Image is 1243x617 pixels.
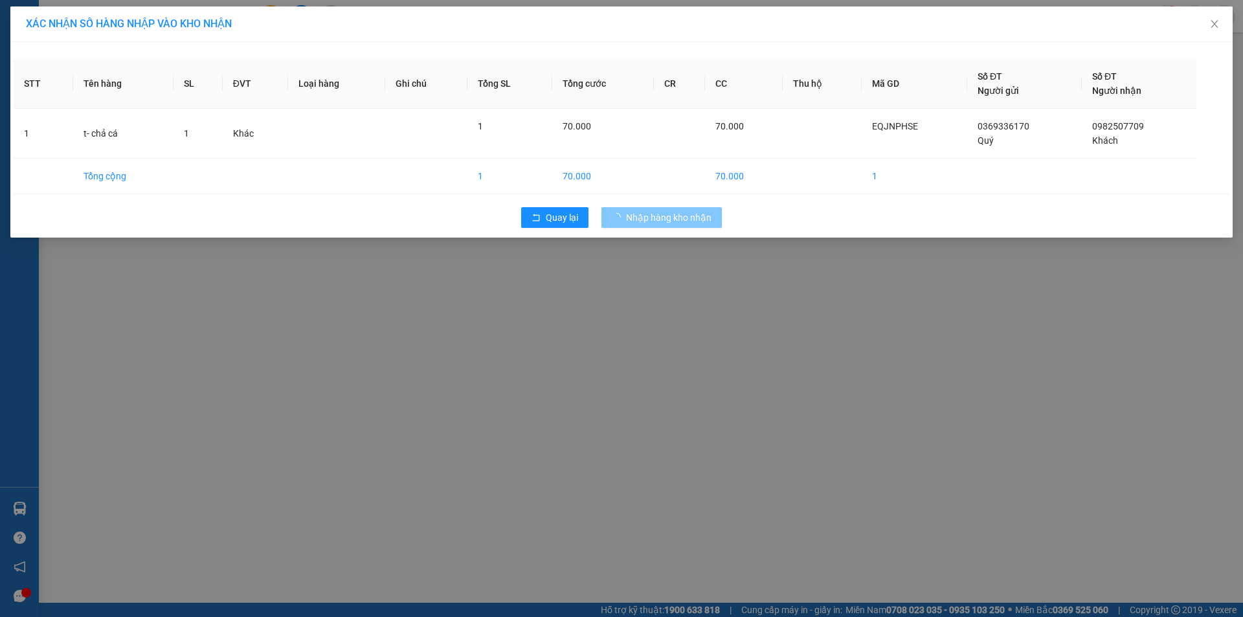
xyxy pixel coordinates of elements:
td: 70.000 [552,159,654,194]
span: Quý [978,135,994,146]
span: 0968278298 [5,59,63,71]
td: 70.000 [705,159,783,194]
th: Tên hàng [73,59,174,109]
td: t- chả cá [73,109,174,159]
span: 0369336170 [978,121,1029,131]
strong: Nhà xe Mỹ Loan [5,6,117,25]
span: Số ĐT [978,71,1002,82]
span: XÁC NHẬN SỐ HÀNG NHẬP VÀO KHO NHẬN [26,17,232,30]
span: Quay lại [546,210,578,225]
span: close [1209,19,1220,29]
td: 1 [14,109,73,159]
span: GY5NY9E7 [125,7,185,21]
td: 1 [467,159,552,194]
span: Gò Vấp [135,82,175,96]
span: Nhập hàng kho nhận [626,210,711,225]
span: Người nhận [1092,85,1141,96]
th: Ghi chú [385,59,467,109]
span: 0982507709 [1092,121,1144,131]
span: 1 [478,121,483,131]
th: Tổng SL [467,59,552,109]
span: 1 [184,128,189,139]
td: 1 [862,159,967,194]
strong: Phiếu gửi hàng [5,82,87,96]
span: rollback [532,213,541,223]
td: Tổng cộng [73,159,174,194]
span: Số ĐT [1092,71,1117,82]
th: Loại hàng [288,59,385,109]
span: EQJNPHSE [872,121,918,131]
th: CR [654,59,705,109]
span: 70.000 [715,121,744,131]
button: rollbackQuay lại [521,207,588,228]
th: Thu hộ [783,59,862,109]
button: Nhập hàng kho nhận [601,207,722,228]
td: Khác [223,109,288,159]
th: CC [705,59,783,109]
th: SL [174,59,223,109]
span: Khách [1092,135,1118,146]
span: Người gửi [978,85,1019,96]
th: ĐVT [223,59,288,109]
th: Mã GD [862,59,967,109]
span: loading [612,213,626,222]
th: STT [14,59,73,109]
th: Tổng cước [552,59,654,109]
button: Close [1196,6,1233,43]
span: 33 Bác Ái, P Phước Hội, TX Lagi [5,32,115,57]
span: 70.000 [563,121,591,131]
